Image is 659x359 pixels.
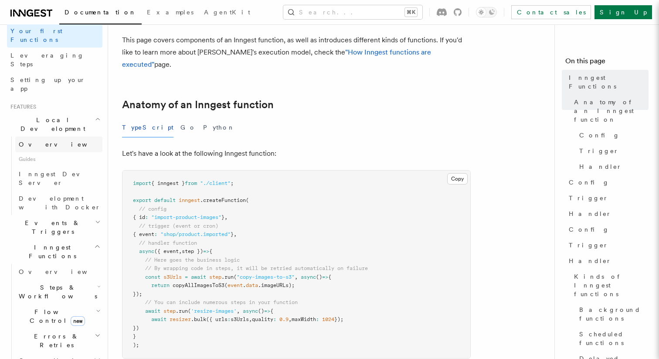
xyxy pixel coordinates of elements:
[328,274,331,280] span: {
[569,209,611,218] span: Handler
[569,194,608,202] span: Trigger
[163,308,176,314] span: step
[139,248,154,254] span: async
[571,269,649,302] a: Kinds of Inngest functions
[576,302,649,326] a: Background functions
[258,282,295,288] span: .imageURLs);
[576,143,649,159] a: Trigger
[151,180,185,186] span: { inngest }
[204,9,250,16] span: AgentKit
[264,308,270,314] span: =>
[579,330,649,347] span: Scheduled functions
[133,342,139,348] span: );
[139,206,166,212] span: // config
[133,325,139,331] span: })
[569,178,609,187] span: Config
[576,127,649,143] a: Config
[191,274,206,280] span: await
[7,137,102,215] div: Local Development
[228,282,243,288] span: event
[258,308,264,314] span: ()
[237,308,240,314] span: ,
[133,291,142,297] span: });
[569,73,649,91] span: Inngest Functions
[565,190,649,206] a: Trigger
[133,197,151,203] span: export
[65,9,136,16] span: Documentation
[19,171,93,186] span: Inngest Dev Server
[133,214,145,220] span: { id
[185,274,188,280] span: =
[237,274,295,280] span: "copy-images-to-s3"
[122,147,471,160] p: Let's have a look at the following Inngest function:
[246,282,258,288] span: data
[139,240,197,246] span: // handler function
[7,243,94,260] span: Inngest Functions
[7,239,102,264] button: Inngest Functions
[133,231,154,237] span: { event
[154,248,179,254] span: ({ event
[180,118,196,137] button: Go
[565,70,649,94] a: Inngest Functions
[565,206,649,222] a: Handler
[283,5,422,19] button: Search...⌘K
[10,76,85,92] span: Setting up your app
[579,131,620,140] span: Config
[163,274,182,280] span: s3Urls
[295,274,298,280] span: ,
[188,308,191,314] span: (
[122,99,274,111] a: Anatomy of an Inngest function
[15,308,96,325] span: Flow Control
[279,316,289,322] span: 0.9
[565,253,649,269] a: Handler
[289,316,292,322] span: ,
[15,264,102,280] a: Overview
[7,215,102,239] button: Events & Triggers
[203,118,235,137] button: Python
[224,282,228,288] span: (
[15,152,102,166] span: Guides
[145,299,298,305] span: // You can include numerous steps in your function
[145,308,160,314] span: await
[15,328,102,353] button: Errors & Retries
[249,316,252,322] span: ,
[179,197,200,203] span: inngest
[139,223,218,229] span: // trigger (event or cron)
[179,248,182,254] span: ,
[10,27,62,43] span: Your first Functions
[7,116,95,133] span: Local Development
[231,180,234,186] span: ;
[292,316,316,322] span: maxWidth
[15,191,102,215] a: Development with Docker
[243,308,258,314] span: async
[206,316,228,322] span: ({ urls
[59,3,142,24] a: Documentation
[579,147,619,155] span: Trigger
[15,332,95,349] span: Errors & Retries
[15,304,102,328] button: Flow Controlnew
[405,8,417,17] kbd: ⌘K
[173,282,224,288] span: copyAllImagesToS3
[224,214,228,220] span: ,
[145,257,240,263] span: // Here goes the business logic
[176,308,188,314] span: .run
[252,316,273,322] span: quality
[160,231,231,237] span: "shop/product.imported"
[209,248,212,254] span: {
[199,3,255,24] a: AgentKit
[10,52,84,68] span: Leveraging Steps
[209,274,221,280] span: step
[203,248,209,254] span: =>
[147,9,194,16] span: Examples
[574,98,649,124] span: Anatomy of an Inngest function
[565,56,649,70] h4: On this page
[565,174,649,190] a: Config
[200,180,231,186] span: "./client"
[574,272,649,298] span: Kinds of Inngest functions
[221,274,234,280] span: .run
[7,112,102,137] button: Local Development
[334,316,343,322] span: });
[154,231,157,237] span: :
[191,316,206,322] span: .bulk
[234,274,237,280] span: (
